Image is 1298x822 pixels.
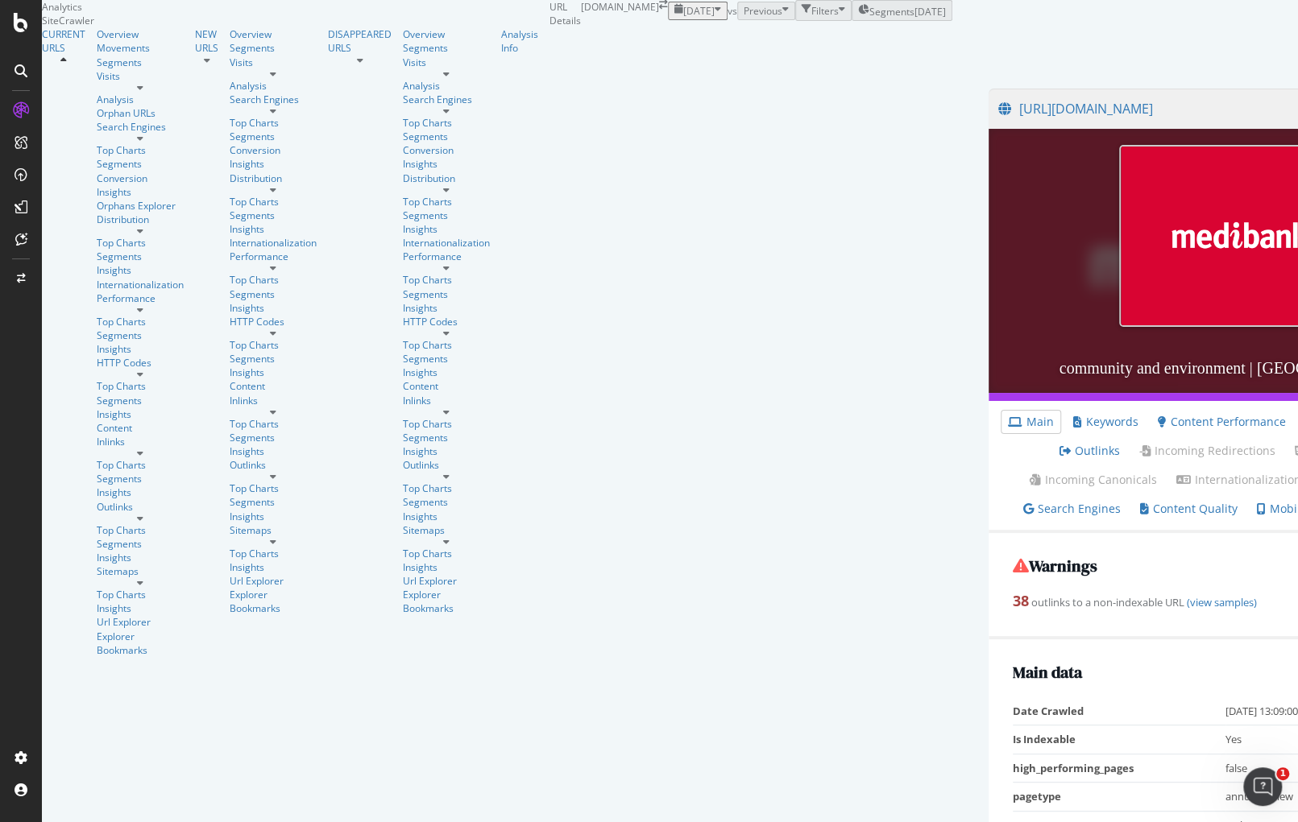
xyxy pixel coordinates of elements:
[97,523,184,537] a: Top Charts
[97,394,184,407] a: Segments
[97,630,184,657] div: Explorer Bookmarks
[195,27,218,55] div: NEW URLS
[403,431,490,444] a: Segments
[403,171,490,185] a: Distribution
[230,444,317,458] a: Insights
[403,27,490,41] div: Overview
[230,394,317,407] a: Inlinks
[97,263,184,277] a: Insights
[403,130,490,143] a: Segments
[230,116,317,130] div: Top Charts
[811,4,839,18] div: Filters
[403,352,490,366] a: Segments
[403,236,490,250] a: Internationalization
[230,431,317,444] div: Segments
[1139,443,1275,459] a: Incoming Redirections
[403,588,490,615] a: Explorer Bookmarks
[403,560,490,574] div: Insights
[97,199,184,213] a: Orphans Explorer
[230,417,317,431] a: Top Charts
[97,458,184,472] div: Top Charts
[403,394,490,407] div: Inlinks
[230,574,317,588] a: Url Explorer
[230,171,317,185] div: Distribution
[97,185,184,199] div: Insights
[97,157,184,171] a: Segments
[403,458,490,472] a: Outlinks
[403,510,490,523] div: Insights
[403,417,490,431] div: Top Charts
[97,120,184,134] a: Search Engines
[1243,767,1282,806] iframe: Intercom live chat
[97,500,184,514] a: Outlinks
[1276,767,1289,780] span: 1
[230,27,317,41] div: Overview
[230,130,317,143] div: Segments
[230,588,317,615] a: Explorer Bookmarks
[403,157,490,171] div: Insights
[97,407,184,421] a: Insights
[97,435,184,448] div: Inlinks
[869,5,914,19] span: Segments
[501,27,538,55] div: Analysis Info
[403,116,490,130] div: Top Charts
[403,93,490,106] div: Search Engines
[230,481,317,495] a: Top Charts
[97,213,184,226] div: Distribution
[230,366,317,379] div: Insights
[230,79,317,93] a: Analysis
[403,523,490,537] a: Sitemaps
[97,342,184,356] a: Insights
[403,547,490,560] a: Top Charts
[97,315,184,328] a: Top Charts
[403,495,490,509] a: Segments
[230,338,317,352] div: Top Charts
[1140,501,1238,517] a: Content Quality
[403,56,490,69] a: Visits
[230,93,317,106] a: Search Engines
[97,601,184,615] a: Insights
[230,458,317,472] a: Outlinks
[97,379,184,393] div: Top Charts
[97,328,184,342] a: Segments
[728,4,737,18] span: vs
[403,41,490,55] a: Segments
[403,287,490,301] a: Segments
[97,93,184,106] a: Analysis
[1013,591,1029,610] strong: 38
[230,379,317,393] a: Content
[97,564,184,578] div: Sitemaps
[230,560,317,574] a: Insights
[403,338,490,352] a: Top Charts
[403,574,490,588] a: Url Explorer
[230,523,317,537] div: Sitemaps
[230,301,317,315] div: Insights
[403,250,490,263] a: Performance
[744,4,782,18] span: Previous
[328,27,392,55] a: DISAPPEARED URLS
[403,379,490,393] div: Content
[230,157,317,171] div: Insights
[403,209,490,222] a: Segments
[97,56,184,69] a: Segments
